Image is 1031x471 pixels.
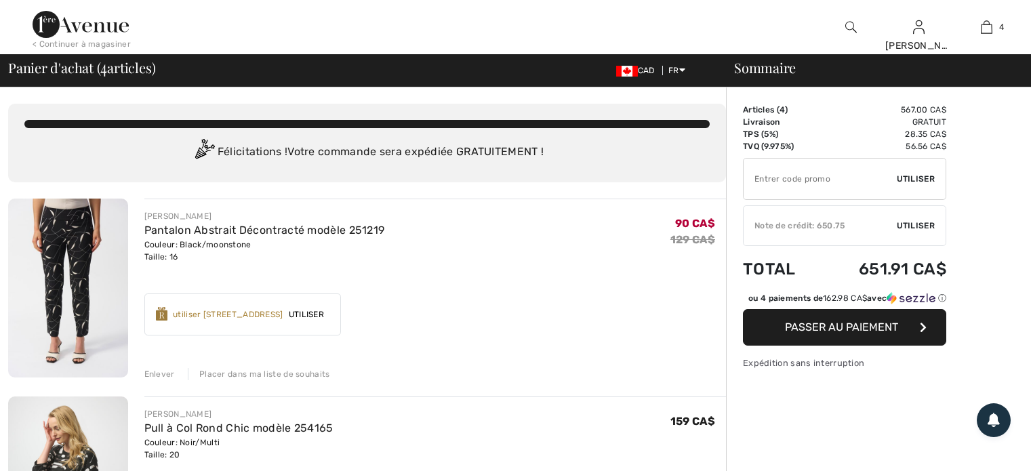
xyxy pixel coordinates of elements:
[785,321,898,333] span: Passer au paiement
[897,220,935,232] span: Utiliser
[820,116,946,128] td: Gratuit
[744,220,897,232] div: Note de crédit: 650.75
[820,140,946,152] td: 56.56 CA$
[744,159,897,199] input: Code promo
[675,217,715,230] span: 90 CA$
[100,58,107,75] span: 4
[913,20,925,33] a: Se connecter
[616,66,638,77] img: Canadian Dollar
[670,415,715,428] span: 159 CA$
[743,309,946,346] button: Passer au paiement
[283,308,329,321] span: Utiliser
[820,128,946,140] td: 28.35 CA$
[743,246,820,292] td: Total
[33,38,131,50] div: < Continuer à magasiner
[743,128,820,140] td: TPS (5%)
[670,233,715,246] s: 129 CA$
[8,61,155,75] span: Panier d'achat ( articles)
[743,140,820,152] td: TVQ (9.975%)
[743,104,820,116] td: Articles ( )
[845,19,857,35] img: recherche
[8,199,128,377] img: Pantalon Abstrait Décontracté modèle 251219
[820,104,946,116] td: 567.00 CA$
[748,292,946,304] div: ou 4 paiements de avec
[743,292,946,309] div: ou 4 paiements de162.98 CA$avecSezzle Cliquez pour en savoir plus sur Sezzle
[173,308,283,321] div: utiliser [STREET_ADDRESS]
[156,307,168,321] img: Reward-Logo.svg
[953,19,1019,35] a: 4
[144,408,333,420] div: [PERSON_NAME]
[913,19,925,35] img: Mes infos
[188,368,330,380] div: Placer dans ma liste de souhaits
[144,210,385,222] div: [PERSON_NAME]
[885,39,952,53] div: [PERSON_NAME]
[743,356,946,369] div: Expédition sans interruption
[616,66,660,75] span: CAD
[144,224,385,237] a: Pantalon Abstrait Décontracté modèle 251219
[718,61,1023,75] div: Sommaire
[823,293,867,303] span: 162.98 CA$
[780,105,785,115] span: 4
[999,21,1004,33] span: 4
[144,239,385,263] div: Couleur: Black/moonstone Taille: 16
[24,139,710,166] div: Félicitations ! Votre commande sera expédiée GRATUITEMENT !
[33,11,129,38] img: 1ère Avenue
[190,139,218,166] img: Congratulation2.svg
[981,19,992,35] img: Mon panier
[144,368,175,380] div: Enlever
[820,246,946,292] td: 651.91 CA$
[897,173,935,185] span: Utiliser
[144,436,333,461] div: Couleur: Noir/Multi Taille: 20
[144,422,333,434] a: Pull à Col Rond Chic modèle 254165
[887,292,935,304] img: Sezzle
[743,116,820,128] td: Livraison
[668,66,685,75] span: FR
